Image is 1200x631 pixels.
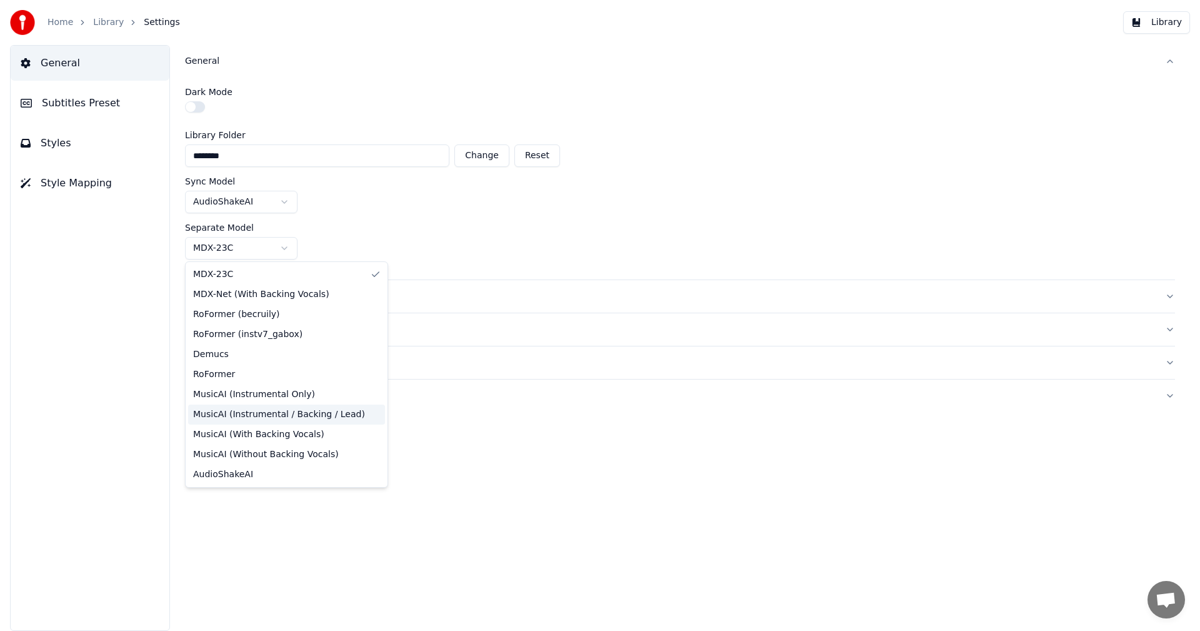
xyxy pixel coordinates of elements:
[193,428,324,441] span: MusicAI (With Backing Vocals)
[193,468,253,481] span: AudioShakeAI
[193,448,339,461] span: MusicAI (Without Backing Vocals)
[193,308,280,321] span: RoFormer (becruily)
[193,328,302,341] span: RoFormer (instv7_gabox)
[193,288,329,301] span: MDX-Net (With Backing Vocals)
[193,368,235,381] span: RoFormer
[193,348,229,361] span: Demucs
[193,388,315,401] span: MusicAI (Instrumental Only)
[193,408,365,421] span: MusicAI (Instrumental / Backing / Lead)
[193,268,233,281] span: MDX-23C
